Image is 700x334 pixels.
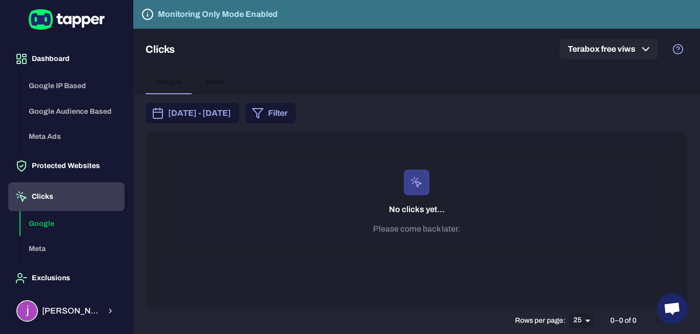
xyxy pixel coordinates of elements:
h6: Monitoring Only Mode Enabled [158,8,278,20]
span: [PERSON_NAME] chaudhary [42,306,100,316]
p: 0–0 of 0 [610,316,636,325]
img: jang bahadur chaudhary [17,301,37,321]
button: Terabox free viws [560,39,658,59]
a: Exclusions [8,273,125,282]
div: Open chat [657,293,688,324]
a: Clicks [8,192,125,200]
button: Clicks [8,182,125,211]
button: Filter [245,103,296,123]
a: Dashboard [8,54,125,62]
p: Please come back later. [373,224,460,234]
p: Rows per page: [515,316,565,325]
button: [DATE] - [DATE] [146,103,239,123]
span: [DATE] - [DATE] [168,107,231,119]
svg: Tapper is not blocking any fraudulent activity for this domain [141,8,154,20]
div: 25 [569,313,594,328]
button: Exclusions [8,264,125,293]
a: Protected Websites [8,161,125,170]
h5: Clicks [146,43,175,55]
button: Protected Websites [8,152,125,180]
button: jang bahadur chaudhary[PERSON_NAME] chaudhary [8,296,125,326]
button: Dashboard [8,45,125,73]
h6: No clicks yet... [389,203,445,216]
